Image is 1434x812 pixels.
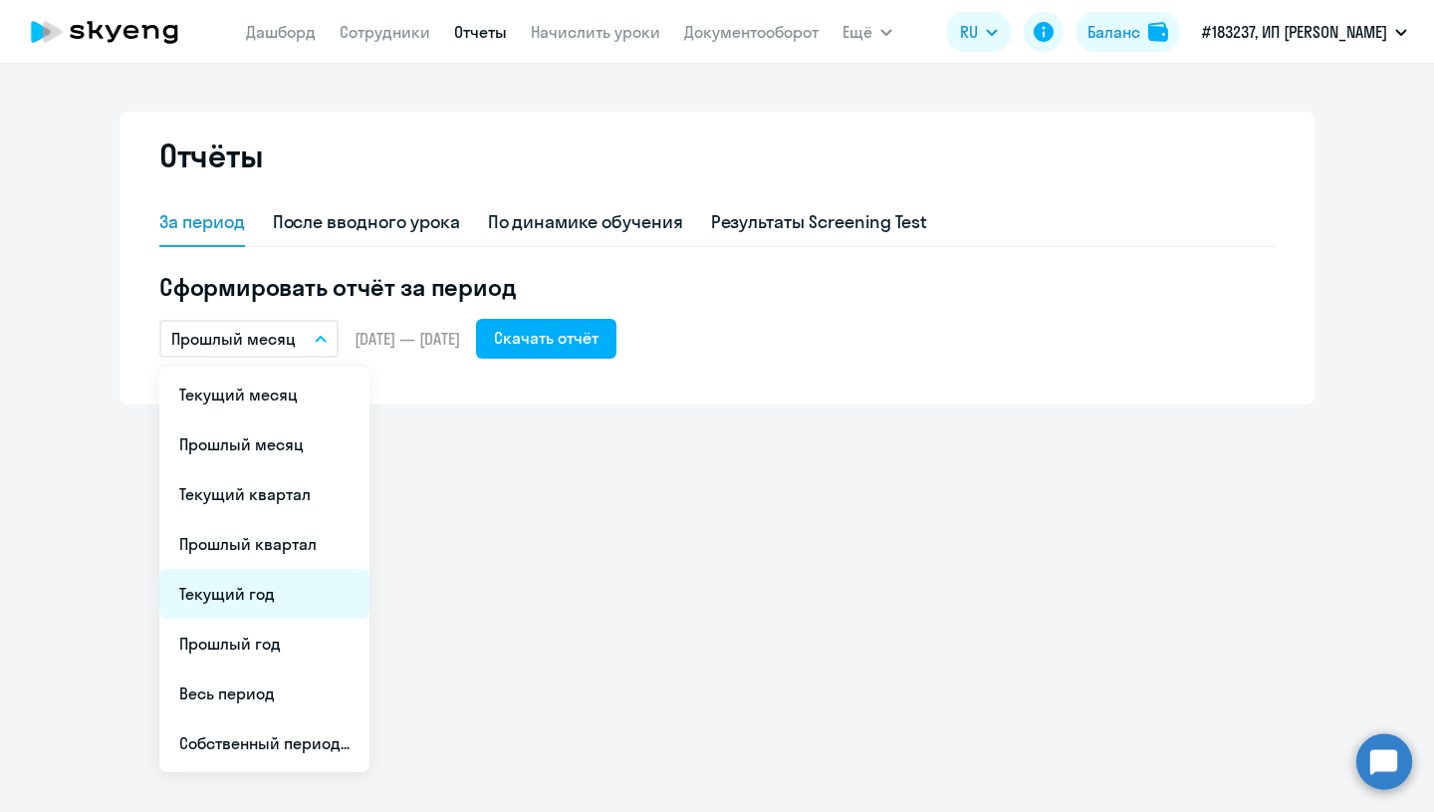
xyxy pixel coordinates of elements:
a: Документооборот [684,22,819,42]
div: После вводного урока [273,209,460,235]
div: Баланс [1087,20,1140,44]
button: Прошлый месяц [159,320,339,358]
a: Отчеты [454,22,507,42]
button: Балансbalance [1075,12,1180,52]
button: Ещё [842,12,892,52]
a: Начислить уроки [531,22,660,42]
span: Ещё [842,20,872,44]
a: Дашборд [246,22,316,42]
h5: Сформировать отчёт за период [159,271,1275,303]
img: balance [1148,22,1168,42]
p: #183237, ИП [PERSON_NAME] [1202,20,1387,44]
span: [DATE] — [DATE] [355,328,460,350]
div: По динамике обучения [488,209,683,235]
h2: Отчёты [159,135,263,175]
ul: Ещё [159,366,369,772]
a: Сотрудники [340,22,430,42]
div: Скачать отчёт [494,326,598,350]
span: RU [960,20,978,44]
button: Скачать отчёт [476,319,616,359]
div: За период [159,209,245,235]
button: RU [946,12,1012,52]
button: #183237, ИП [PERSON_NAME] [1192,8,1417,56]
p: Прошлый месяц [171,327,296,351]
div: Результаты Screening Test [711,209,928,235]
